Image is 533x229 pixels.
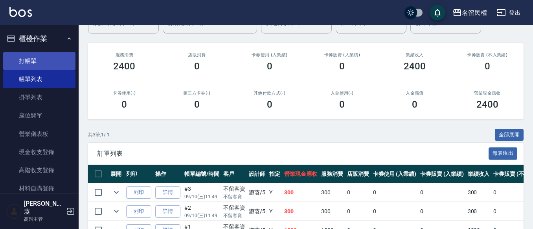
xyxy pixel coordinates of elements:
td: 瀞蓤 /5 [247,183,267,202]
h3: 0 [412,99,417,110]
span: 訂單列表 [97,150,489,158]
td: 300 [466,202,492,221]
a: 詳情 [155,186,180,199]
h3: 0 [267,99,272,110]
button: 全部展開 [495,129,524,141]
a: 帳單列表 [3,70,75,88]
td: 300 [282,202,319,221]
h3: 服務消費 [97,52,151,58]
div: 名留民權 [462,8,487,18]
button: 列印 [126,205,151,218]
h3: 0 [485,61,490,72]
p: 共 3 筆, 1 / 1 [88,131,110,138]
button: 報表匯出 [489,147,518,160]
button: expand row [110,186,122,198]
td: #3 [182,183,221,202]
td: 0 [418,183,466,202]
h3: 0 [121,99,127,110]
td: 0 [371,202,419,221]
td: 300 [319,202,345,221]
td: 0 [345,202,371,221]
p: 高階主管 [24,216,64,223]
h3: 2400 [404,61,426,72]
td: Y [267,183,282,202]
th: 操作 [153,165,182,183]
th: 展開 [108,165,124,183]
a: 詳情 [155,205,180,218]
p: 09/10 (三) 11:49 [184,193,219,200]
h2: 卡券販賣 (不入業績) [460,52,514,58]
th: 營業現金應收 [282,165,319,183]
p: 不留客資 [223,193,245,200]
th: 業績收入 [466,165,492,183]
h2: 店販消費 [170,52,224,58]
h2: 入金儲值 [388,91,442,96]
h3: 0 [194,61,200,72]
h3: 0 [339,61,345,72]
h2: 第三方卡券(-) [170,91,224,96]
img: Logo [9,7,32,17]
a: 座位開單 [3,106,75,125]
img: Person [6,203,22,219]
a: 高階收支登錄 [3,161,75,179]
a: 打帳單 [3,52,75,70]
h2: 卡券販賣 (入業績) [315,52,369,58]
button: 名留民權 [449,5,490,21]
h2: 業績收入 [388,52,442,58]
td: 瀞蓤 /5 [247,202,267,221]
h2: 入金使用(-) [315,91,369,96]
a: 掛單列表 [3,88,75,106]
td: 0 [418,202,466,221]
th: 指定 [267,165,282,183]
a: 報表匯出 [489,149,518,157]
a: 營業儀表板 [3,125,75,143]
th: 卡券使用 (入業績) [371,165,419,183]
p: 09/10 (三) 11:49 [184,212,219,219]
h2: 其他付款方式(-) [243,91,296,96]
a: 材料自購登錄 [3,179,75,197]
h2: 營業現金應收 [460,91,514,96]
button: 櫃檯作業 [3,28,75,49]
td: 300 [319,183,345,202]
th: 店販消費 [345,165,371,183]
td: #2 [182,202,221,221]
td: 0 [345,183,371,202]
td: 300 [282,183,319,202]
td: 0 [371,183,419,202]
h2: 卡券使用(-) [97,91,151,96]
div: 不留客資 [223,185,245,193]
th: 服務消費 [319,165,345,183]
td: 300 [466,183,492,202]
th: 卡券販賣 (入業績) [418,165,466,183]
th: 列印 [124,165,153,183]
h3: 0 [194,99,200,110]
button: save [430,5,445,20]
th: 帳單編號/時間 [182,165,221,183]
h2: 卡券使用 (入業績) [243,52,296,58]
div: 不留客資 [223,204,245,212]
a: 現金收支登錄 [3,143,75,161]
th: 設計師 [247,165,267,183]
h3: 2400 [113,61,135,72]
h3: 0 [267,61,272,72]
h3: 2400 [476,99,498,110]
p: 不留客資 [223,212,245,219]
button: 登出 [493,6,524,20]
h3: 0 [339,99,345,110]
h5: [PERSON_NAME]蓤 [24,200,64,216]
button: expand row [110,205,122,217]
td: Y [267,202,282,221]
th: 客戶 [221,165,247,183]
button: 列印 [126,186,151,199]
